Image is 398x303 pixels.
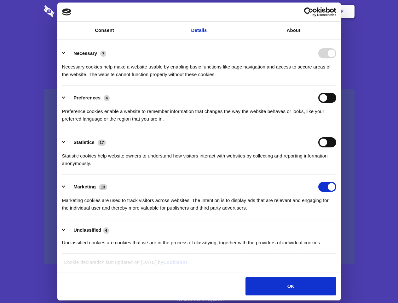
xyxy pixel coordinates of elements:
div: Preference cookies enable a website to remember information that changes the way the website beha... [62,103,336,123]
a: Details [152,22,246,39]
iframe: Drift Widget Chat Controller [366,271,390,295]
a: Usercentrics Cookiebot - opens in a new window [281,7,336,17]
a: Cookiebot [163,259,187,265]
span: 4 [104,95,110,101]
span: 4 [103,227,109,234]
div: Unclassified cookies are cookies that we are in the process of classifying, together with the pro... [62,234,336,247]
span: 7 [100,50,106,57]
button: Preferences (4) [62,93,114,103]
button: OK [245,277,336,295]
button: Marketing (13) [62,182,111,192]
button: Unclassified (4) [62,226,113,234]
h4: Auto-redaction of sensitive data, encrypted data sharing and self-destructing private chats. Shar... [44,57,355,78]
a: Pricing [185,2,212,21]
div: Statistic cookies help website owners to understand how visitors interact with websites by collec... [62,147,336,167]
label: Preferences [73,95,101,100]
img: logo [62,9,72,15]
span: 13 [99,184,107,190]
button: Necessary (7) [62,48,110,58]
a: Login [286,2,313,21]
div: Marketing cookies are used to track visitors across websites. The intention is to display ads tha... [62,192,336,212]
button: Statistics (17) [62,137,110,147]
div: Necessary cookies help make a website usable by enabling basic functions like page navigation and... [62,58,336,78]
img: logo-wordmark-white-trans-d4663122ce5f474addd5e946df7df03e33cb6a1c49d2221995e7729f52c070b2.svg [44,5,98,17]
a: About [246,22,341,39]
div: Cookie declaration last updated on [DATE] by [59,258,339,271]
h1: Eliminate Slack Data Loss. [44,28,355,51]
label: Necessary [73,50,97,56]
span: 17 [98,140,106,146]
a: Consent [57,22,152,39]
label: Marketing [73,184,96,189]
label: Statistics [73,140,95,145]
a: Contact [256,2,285,21]
a: Wistia video thumbnail [44,89,355,264]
